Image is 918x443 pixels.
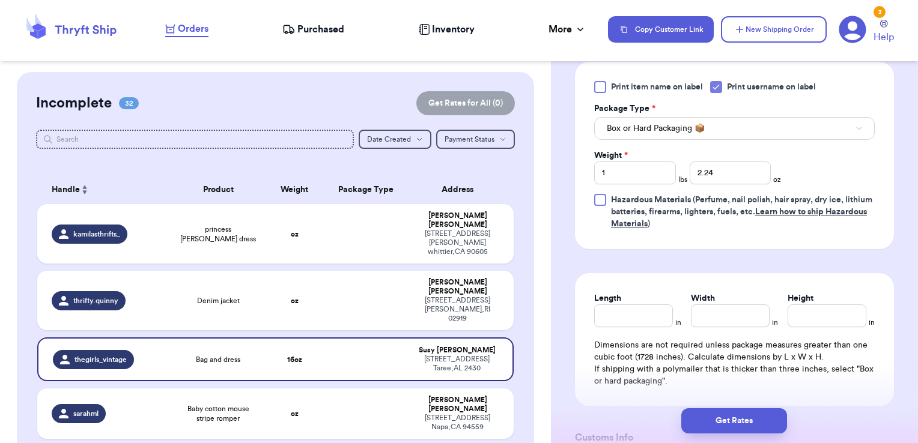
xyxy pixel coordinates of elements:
button: Get Rates [681,408,787,433]
label: Package Type [594,103,655,115]
button: Date Created [359,130,431,149]
th: Package Type [323,175,409,204]
span: Handle [52,184,80,196]
span: lbs [678,175,687,184]
h2: Incomplete [36,94,112,113]
span: Baby cotton mouse stripe romper [178,404,259,423]
div: [STREET_ADDRESS] Taree , AL 2430 [416,355,499,373]
label: Weight [594,149,628,161]
span: oz [773,175,781,184]
label: Length [594,292,621,304]
span: princess [PERSON_NAME] dress [178,225,259,244]
span: Inventory [432,22,475,37]
a: 3 [839,16,866,43]
div: [STREET_ADDRESS][PERSON_NAME] whittier , CA 90605 [416,229,500,256]
strong: 16 oz [287,356,302,363]
span: in [675,318,681,327]
span: Print username on label [727,81,816,93]
div: [PERSON_NAME] [PERSON_NAME] [416,396,500,414]
label: Width [691,292,715,304]
span: Orders [178,22,208,36]
th: Weight [266,175,323,204]
button: New Shipping Order [721,16,827,43]
strong: oz [291,410,299,417]
a: Help [874,20,894,44]
span: Denim jacket [197,296,240,306]
span: Bag and dress [196,355,240,364]
span: Date Created [367,136,411,143]
span: kamilasthrifts_ [73,229,120,239]
label: Height [788,292,813,304]
p: If shipping with a polymailer that is thicker than three inches, select "Box or hard packaging". [594,363,875,387]
th: Address [409,175,514,204]
span: thegirls_vintage [74,355,127,364]
div: [PERSON_NAME] [PERSON_NAME] [416,278,500,296]
strong: oz [291,231,299,238]
button: Copy Customer Link [608,16,714,43]
span: in [772,318,778,327]
div: 3 [874,6,886,18]
span: 32 [119,97,139,109]
th: Product [171,175,266,204]
span: Print item name on label [611,81,703,93]
div: [PERSON_NAME] [PERSON_NAME] [416,211,500,229]
a: Orders [165,22,208,37]
button: Sort ascending [80,182,90,197]
span: sarahml [73,409,99,418]
span: Payment Status [445,136,494,143]
input: Search [36,130,354,149]
button: Box or Hard Packaging 📦 [594,117,875,140]
span: thrifty.quinny [73,296,118,306]
div: [STREET_ADDRESS] Napa , CA 94559 [416,414,500,432]
span: Hazardous Materials [611,196,691,204]
strong: oz [291,297,299,304]
a: Inventory [419,22,475,37]
span: Help [874,30,894,44]
div: Susy [PERSON_NAME] [416,346,499,355]
span: Box or Hard Packaging 📦 [607,122,705,134]
div: Dimensions are not required unless package measures greater than one cubic foot (1728 inches). Ca... [594,339,875,387]
span: in [869,318,875,327]
a: Purchased [282,22,344,37]
button: Payment Status [436,130,515,149]
div: [STREET_ADDRESS] [PERSON_NAME] , RI 02919 [416,296,500,323]
div: More [549,22,586,37]
button: Get Rates for All (0) [416,91,515,115]
span: Purchased [297,22,344,37]
span: (Perfume, nail polish, hair spray, dry ice, lithium batteries, firearms, lighters, fuels, etc. ) [611,196,872,228]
